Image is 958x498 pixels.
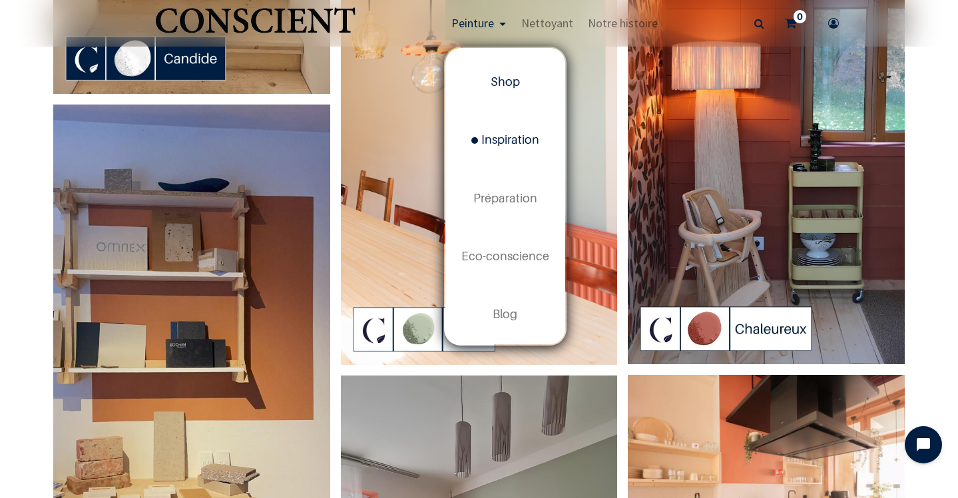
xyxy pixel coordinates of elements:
[521,15,573,31] span: Nettoyant
[493,307,517,321] span: Blog
[588,15,658,31] span: Notre histoire
[461,249,549,263] span: Eco-conscience
[491,75,520,89] span: Shop
[451,15,494,31] span: Peinture
[473,191,537,205] span: Préparation
[794,10,806,23] sup: 0
[471,132,539,146] span: Inspiration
